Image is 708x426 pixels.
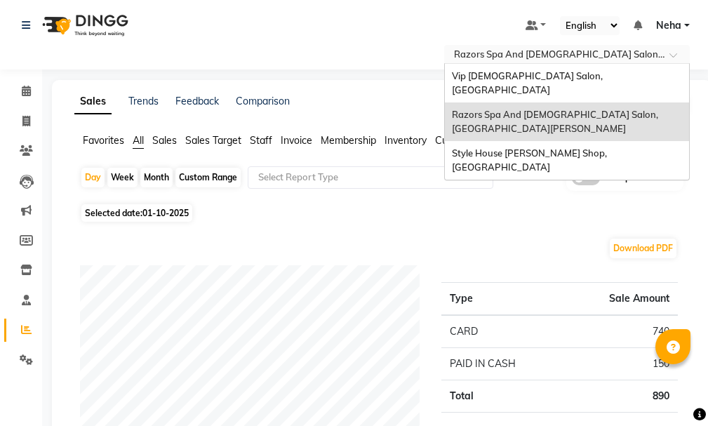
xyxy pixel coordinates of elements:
span: Customer [435,134,479,147]
span: Staff [250,134,272,147]
span: Membership [321,134,376,147]
td: CARD [441,315,564,348]
span: Sales Target [185,134,241,147]
span: Style House [PERSON_NAME] Shop, [GEOGRAPHIC_DATA] [452,147,609,173]
td: 150 [563,347,678,380]
button: Download PDF [610,239,676,258]
a: Sales [74,89,112,114]
span: 01-10-2025 [142,208,189,218]
span: Invoice [281,134,312,147]
div: Week [107,168,138,187]
th: Type [441,282,564,315]
div: Month [140,168,173,187]
a: Comparison [236,95,290,107]
td: 740 [563,315,678,348]
div: Day [81,168,105,187]
span: Inventory [385,134,427,147]
img: logo [36,6,132,45]
span: Favorites [83,134,124,147]
iframe: chat widget [649,370,694,412]
span: Neha [656,18,681,33]
span: Sales [152,134,177,147]
span: Selected date: [81,204,192,222]
th: Sale Amount [563,282,678,315]
span: Vip [DEMOGRAPHIC_DATA] Salon, [GEOGRAPHIC_DATA] [452,70,605,95]
td: 890 [563,380,678,412]
a: Feedback [175,95,219,107]
ng-dropdown-panel: Options list [444,63,690,180]
a: Trends [128,95,159,107]
div: Custom Range [175,168,241,187]
span: All [133,134,144,147]
td: PAID IN CASH [441,347,564,380]
span: Razors Spa And [DEMOGRAPHIC_DATA] Salon, [GEOGRAPHIC_DATA][PERSON_NAME] [452,109,660,134]
td: Total [441,380,564,412]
